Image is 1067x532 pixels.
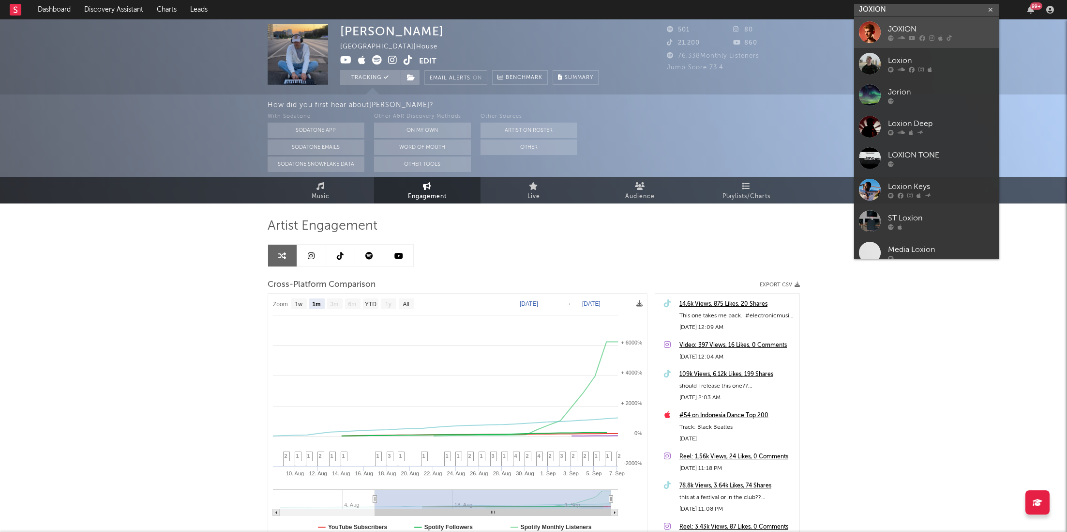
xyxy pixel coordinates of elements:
span: 1 [307,453,310,459]
a: Benchmark [492,70,548,85]
a: Engagement [374,177,481,203]
text: Spotify Monthly Listeners [520,524,591,531]
a: Video: 397 Views, 16 Likes, 0 Comments [679,340,795,351]
span: 1 [376,453,379,459]
span: 1 [457,453,460,459]
em: On [473,76,482,81]
text: 16. Aug [355,470,373,476]
button: Export CSV [760,282,800,288]
span: Playlists/Charts [722,191,770,203]
button: Summary [553,70,599,85]
div: Loxion [888,55,994,66]
span: 2 [618,453,621,459]
span: 1 [480,453,483,459]
text: 6m [348,301,356,308]
div: [DATE] 12:09 AM [679,322,795,333]
text: 20. Aug [401,470,419,476]
div: [GEOGRAPHIC_DATA] | House [340,41,460,53]
a: Media Loxion [854,237,999,268]
button: Sodatone Emails [268,140,364,155]
div: ST Loxion [888,212,994,224]
button: Email AlertsOn [424,70,487,85]
button: Other Tools [374,156,471,172]
span: Engagement [408,191,447,203]
button: Word Of Mouth [374,140,471,155]
span: Jump Score: 73.4 [667,64,723,71]
span: 4 [538,453,541,459]
text: Spotify Followers [424,524,472,531]
input: Search for artists [854,4,999,16]
span: Artist Engagement [268,220,377,232]
a: LOXION TONE [854,142,999,174]
button: Tracking [340,70,401,85]
div: This one takes me back.. #electronicmusic #housemusic #remix #speedgarage [679,310,795,322]
text: 14. Aug [331,470,349,476]
span: 860 [733,40,757,46]
a: Reel: 1.56k Views, 24 Likes, 0 Comments [679,451,795,463]
text: 1y [385,301,391,308]
button: Artist on Roster [481,123,577,138]
a: 109k Views, 6.12k Likes, 199 Shares [679,369,795,380]
text: + 6000% [621,340,642,345]
span: 4 [514,453,517,459]
span: 1 [342,453,345,459]
div: [DATE] 11:18 PM [679,463,795,474]
div: Jorion [888,86,994,98]
span: Live [527,191,540,203]
a: JOXION [854,16,999,48]
span: 1 [296,453,299,459]
div: 78.8k Views, 3.64k Likes, 74 Shares [679,480,795,492]
a: 14.6k Views, 875 Likes, 20 Shares [679,298,795,310]
span: 3 [492,453,495,459]
text: 3m [330,301,338,308]
div: should I release this one?? #electronicmusic #housemusic #remix #edm [679,380,795,392]
div: [PERSON_NAME] [340,24,444,38]
text: [DATE] [582,300,601,307]
a: Loxion Keys [854,174,999,205]
span: Benchmark [506,72,542,84]
text: 18. Aug [378,470,396,476]
text: YTD [364,301,376,308]
text: Zoom [273,301,288,308]
span: 1 [399,453,402,459]
button: Sodatone App [268,123,364,138]
text: → [566,300,571,307]
a: Jorion [854,79,999,111]
div: Loxion Deep [888,118,994,129]
span: 2 [319,453,322,459]
div: Other Sources [481,111,577,123]
div: Other A&R Discovery Methods [374,111,471,123]
div: #54 on Indonesia Dance Top 200 [679,410,795,422]
text: -2000% [624,460,642,466]
text: 12. Aug [309,470,327,476]
text: 5. Sep [586,470,601,476]
text: + 4000% [621,370,642,376]
span: 2 [285,453,287,459]
span: Music [312,191,330,203]
span: Cross-Platform Comparison [268,279,376,291]
a: Playlists/Charts [693,177,800,203]
text: 0% [634,430,642,436]
div: JOXION [888,23,994,35]
span: 21,200 [667,40,700,46]
text: 10. Aug [286,470,303,476]
button: Sodatone Snowflake Data [268,156,364,172]
span: 2 [572,453,575,459]
button: 99+ [1027,6,1034,14]
span: 3 [388,453,391,459]
div: Media Loxion [888,244,994,255]
text: All [403,301,409,308]
button: Other [481,140,577,155]
div: [DATE] 11:08 PM [679,503,795,515]
span: 1 [422,453,425,459]
a: Loxion Deep [854,111,999,142]
span: 3 [560,453,563,459]
span: 1 [446,453,449,459]
text: 1m [312,301,320,308]
span: 1 [606,453,609,459]
text: 7. Sep [609,470,625,476]
text: YouTube Subscribers [328,524,388,531]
